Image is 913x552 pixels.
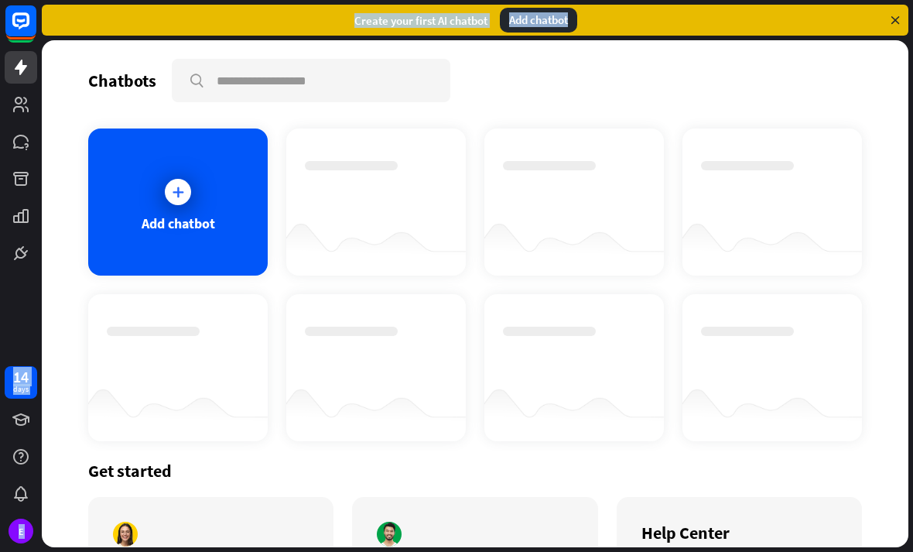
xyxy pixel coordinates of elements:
div: 14 [13,370,29,384]
div: Get started [88,460,862,482]
img: author [113,522,138,547]
div: Help Center [641,522,837,543]
div: E [9,519,33,543]
img: author [377,522,402,547]
div: days [13,384,29,395]
button: Open LiveChat chat widget [12,6,59,53]
div: Add chatbot [500,8,577,33]
a: 14 days [5,366,37,399]
div: Add chatbot [142,214,215,232]
div: Chatbots [88,70,156,91]
div: Create your first AI chatbot [354,13,487,28]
